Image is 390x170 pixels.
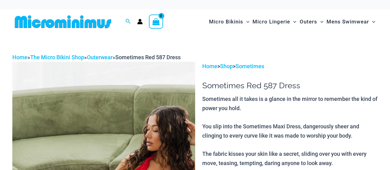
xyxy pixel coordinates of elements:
[236,63,264,69] a: Sometimes
[209,14,243,30] span: Micro Bikinis
[149,15,163,29] a: View Shopping Cart, empty
[326,14,369,30] span: Mens Swimwear
[220,63,233,69] a: Shop
[298,12,325,31] a: OutersMenu ToggleMenu Toggle
[243,14,249,30] span: Menu Toggle
[207,11,378,32] nav: Site Navigation
[30,54,84,60] a: The Micro Bikini Shop
[207,12,251,31] a: Micro BikinisMenu ToggleMenu Toggle
[125,18,131,26] a: Search icon link
[137,19,143,24] a: Account icon link
[12,54,27,60] a: Home
[202,81,378,90] h1: Sometimes Red 587 Dress
[202,62,378,71] p: > >
[317,14,323,30] span: Menu Toggle
[290,14,296,30] span: Menu Toggle
[369,14,375,30] span: Menu Toggle
[115,54,181,60] span: Sometimes Red 587 Dress
[325,12,377,31] a: Mens SwimwearMenu ToggleMenu Toggle
[251,12,298,31] a: Micro LingerieMenu ToggleMenu Toggle
[202,63,217,69] a: Home
[12,54,181,60] span: » » »
[300,14,317,30] span: Outers
[12,15,114,29] img: MM SHOP LOGO FLAT
[252,14,290,30] span: Micro Lingerie
[87,54,113,60] a: Outerwear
